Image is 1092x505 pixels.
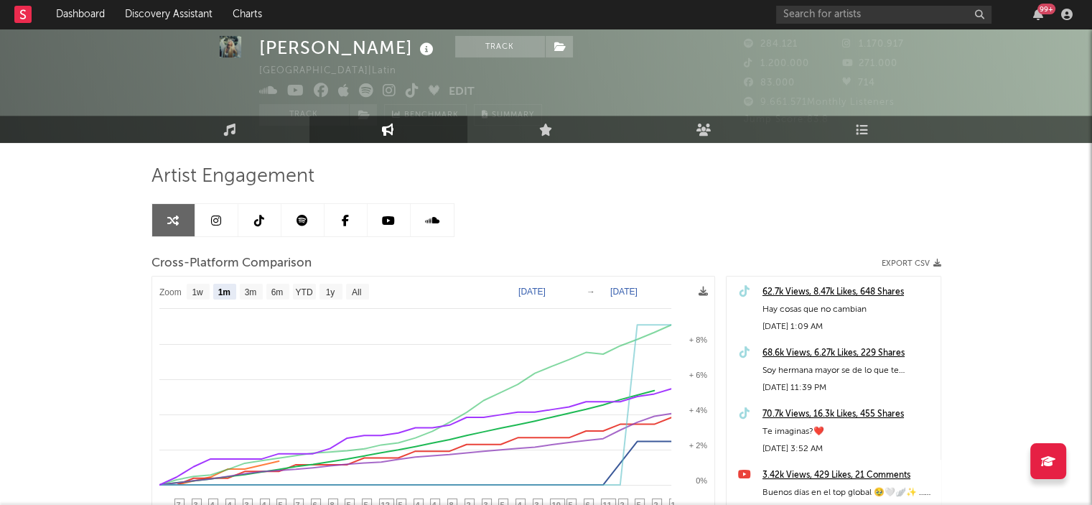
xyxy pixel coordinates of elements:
text: → [587,287,595,297]
text: + 4% [689,406,707,414]
span: 1.200.000 [744,59,809,68]
text: + 8% [689,335,707,344]
span: 714 [842,78,875,88]
span: 271.000 [842,59,897,68]
a: 70.7k Views, 16.3k Likes, 455 Shares [762,406,933,423]
text: All [351,287,360,297]
text: [DATE] [610,287,638,297]
a: 68.6k Views, 6.27k Likes, 229 Shares [762,345,933,362]
text: 1w [192,287,203,297]
div: Buenos días en el top global 🥹🤍🪽✨ … Gracias Dios ✨✨✨ [762,484,933,501]
button: Track [455,36,545,57]
button: Track [259,104,349,126]
span: Summary [492,111,534,119]
text: + 2% [689,441,707,450]
button: Edit [449,83,475,101]
text: YTD [295,287,312,297]
input: Search for artists [776,6,991,24]
text: Zoom [159,287,182,297]
text: 1y [325,287,335,297]
div: [PERSON_NAME] [259,36,437,60]
div: [DATE] 1:09 AM [762,318,933,335]
div: [DATE] 3:52 AM [762,440,933,458]
text: + 6% [689,371,707,379]
text: 6m [271,287,283,297]
div: Soy hermana mayor se de lo que te habloooooo [762,362,933,379]
div: [DATE] 11:39 PM [762,379,933,397]
span: 284.121 [744,40,798,49]
div: Te imaginas?❤️ [762,423,933,440]
text: 1m [218,287,230,297]
span: Artist Engagement [151,168,314,185]
button: Export CSV [882,259,941,268]
div: Hay cosas que no cambian [762,301,933,318]
text: 3m [244,287,256,297]
a: 62.7k Views, 8.47k Likes, 648 Shares [762,284,933,301]
span: Cross-Platform Comparison [151,255,312,272]
text: 0% [696,476,707,485]
span: Jump Score: 83.8 [744,115,829,124]
button: Summary [474,104,542,126]
span: 83.000 [744,78,795,88]
a: 3.42k Views, 429 Likes, 21 Comments [762,467,933,484]
span: 9.661.571 Monthly Listeners [744,98,895,107]
span: Benchmark [404,107,459,124]
text: [DATE] [518,287,546,297]
button: 99+ [1033,9,1043,20]
div: [GEOGRAPHIC_DATA] | Latin [259,62,413,80]
span: 1.170.917 [842,40,904,49]
div: 99 + [1037,4,1055,14]
a: Benchmark [384,104,467,126]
